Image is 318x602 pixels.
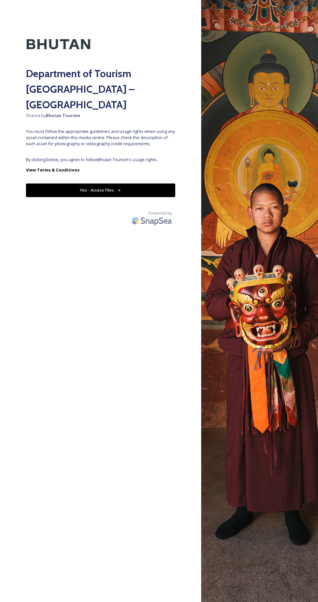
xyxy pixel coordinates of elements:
strong: Bhutan Tourism [46,112,80,118]
span: Shared by [26,112,175,119]
span: Powered by [149,210,172,216]
span: You must follow the appropriate guidelines and usage rights when using any asset contained within... [26,128,175,147]
img: Kingdom-of-Bhutan-Logo.png [26,26,91,63]
img: SnapSea Logo [130,213,175,228]
span: By clicking below, you agree to follow Bhutan Tourism 's usage rights. [26,157,175,163]
button: Yes - Access Files [26,183,175,197]
strong: View Terms & Conditions [26,167,79,173]
a: View Terms & Conditions [26,166,175,174]
h2: Department of Tourism [GEOGRAPHIC_DATA] – [GEOGRAPHIC_DATA] [26,66,175,112]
